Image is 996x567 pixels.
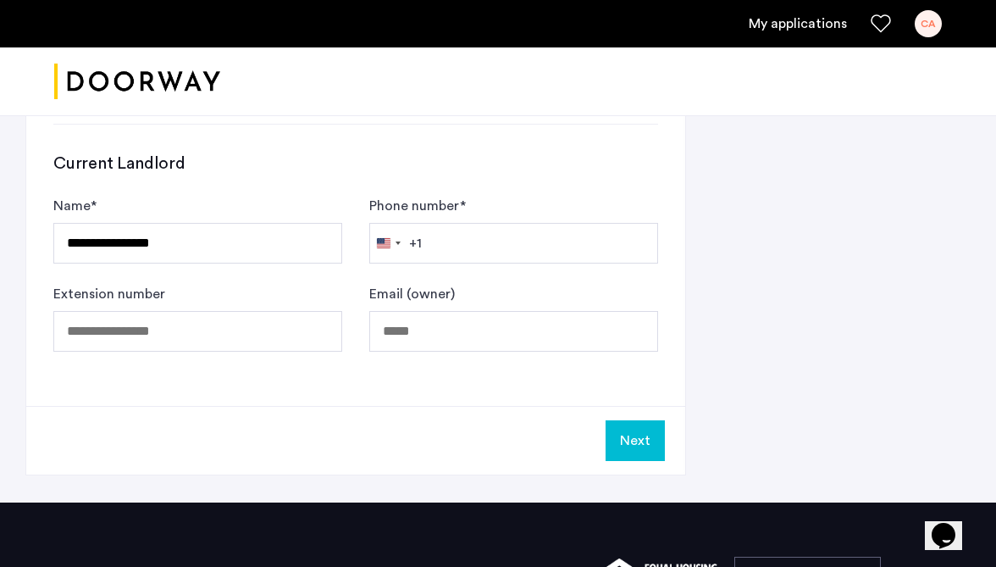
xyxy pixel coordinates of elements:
[925,499,979,550] iframe: chat widget
[606,420,665,461] button: Next
[915,10,942,37] div: CA
[370,224,422,263] button: Selected country
[53,196,97,216] label: Name *
[871,14,891,34] a: Favorites
[53,284,165,304] label: Extension number
[53,152,658,175] h3: Current Landlord
[749,14,847,34] a: My application
[54,50,220,114] a: Cazamio logo
[409,233,422,253] div: +1
[54,50,220,114] img: logo
[369,196,466,216] label: Phone number *
[369,284,455,304] label: Email (owner)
